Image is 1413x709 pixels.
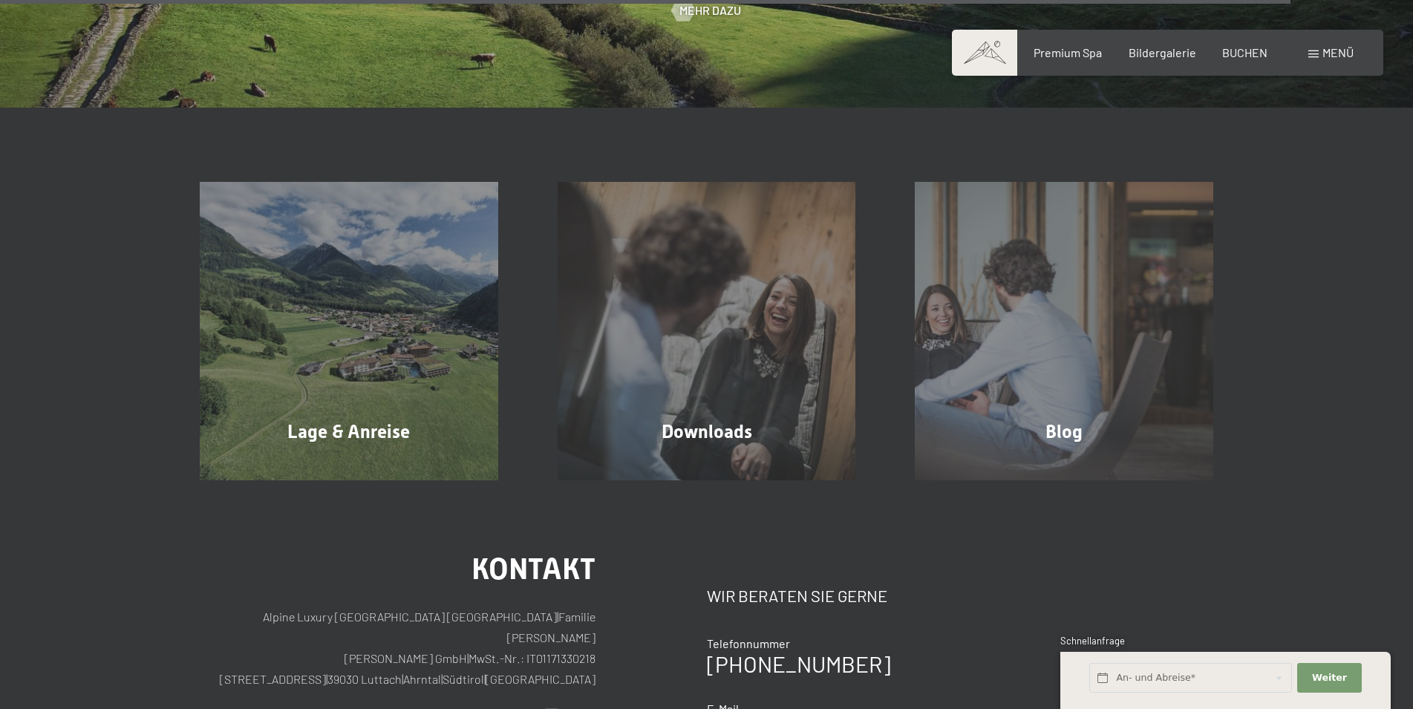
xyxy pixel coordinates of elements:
span: | [557,610,558,624]
a: Wetter und Webcam: Ahrntal in Südtirol Downloads [528,182,886,480]
a: Premium Spa [1034,45,1102,59]
span: Menü [1322,45,1354,59]
span: | [441,672,443,686]
span: Weiter [1312,671,1347,685]
a: Wetter und Webcam: Ahrntal in Südtirol Blog [885,182,1243,480]
span: | [402,672,403,686]
span: | [326,672,327,686]
span: Blog [1045,421,1083,442]
span: Mehr dazu [679,2,741,19]
span: Wir beraten Sie gerne [707,586,887,605]
button: Weiter [1297,663,1361,693]
a: [PHONE_NUMBER] [707,650,890,677]
span: | [467,651,469,665]
a: BUCHEN [1222,45,1267,59]
span: Downloads [662,421,752,442]
p: Alpine Luxury [GEOGRAPHIC_DATA] [GEOGRAPHIC_DATA] Familie [PERSON_NAME] [PERSON_NAME] GmbH MwSt.-... [200,607,595,690]
span: Telefonnummer [707,636,790,650]
a: Bildergalerie [1129,45,1196,59]
span: Lage & Anreise [287,421,410,442]
span: Schnellanfrage [1060,635,1125,647]
span: Kontakt [471,552,595,587]
a: Wetter und Webcam: Ahrntal in Südtirol Lage & Anreise [170,182,528,480]
span: | [484,672,486,686]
